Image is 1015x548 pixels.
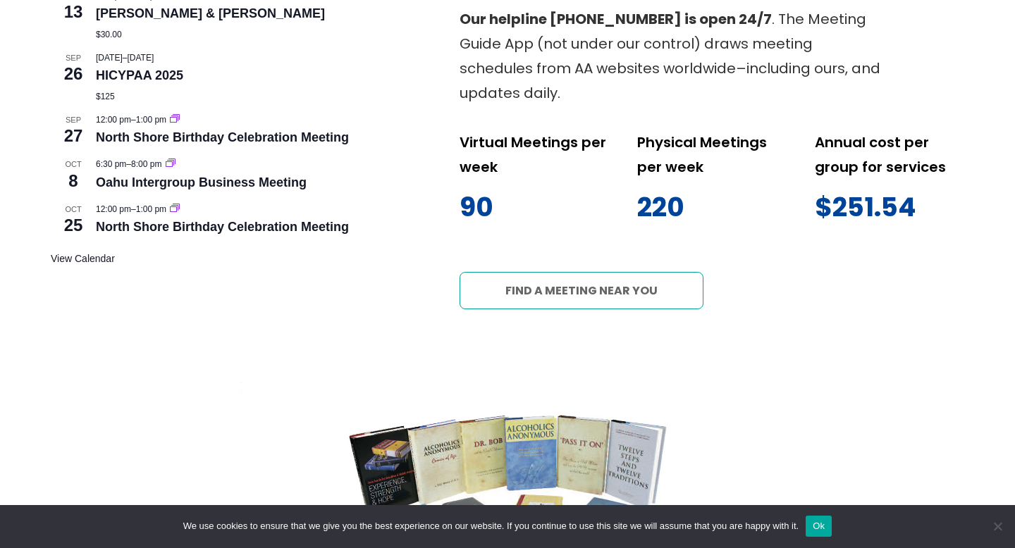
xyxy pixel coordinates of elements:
a: [PERSON_NAME] & [PERSON_NAME] [96,6,325,21]
span: Oct [51,204,96,216]
strong: Our helpline [PHONE_NUMBER] is open 24/7 [460,9,772,29]
p: $251.54 [815,185,964,231]
span: 25 [51,213,96,237]
span: Sep [51,52,96,64]
p: Virtual Meetings per week [460,130,609,180]
span: No [990,519,1004,533]
p: 220 [637,185,787,231]
p: Physical Meetings per week [637,130,787,180]
time: – [96,204,168,214]
time: – [96,159,164,169]
span: 1:00 pm [136,115,166,125]
button: Ok [806,516,832,537]
span: 12:00 pm [96,115,131,125]
time: – [96,53,154,63]
span: [DATE] [127,53,154,63]
span: 26 [51,62,96,86]
span: $125 [96,92,115,101]
span: Sep [51,114,96,126]
a: Oahu Intergroup Business Meeting [96,175,307,190]
a: View Calendar [51,253,115,265]
span: 1:00 pm [136,204,166,214]
a: Event series: North Shore Birthday Celebration Meeting [170,204,180,214]
a: North Shore Birthday Celebration Meeting [96,220,349,235]
time: – [96,115,168,125]
a: North Shore Birthday Celebration Meeting [96,130,349,145]
span: 8 [51,169,96,193]
p: 90 [460,185,609,231]
span: 6:30 pm [96,159,126,169]
span: We use cookies to ensure that we give you the best experience on our website. If you continue to ... [183,519,799,533]
a: Event series: North Shore Birthday Celebration Meeting [170,115,180,125]
span: Oct [51,158,96,170]
a: Find a meeting near you [460,272,703,309]
span: $30.00 [96,30,122,39]
a: Event series: Oahu Intergroup Business Meeting [166,159,176,169]
span: 12:00 pm [96,204,131,214]
a: HICYPAA 2025 [96,68,183,83]
span: 8:00 pm [131,159,161,169]
span: 27 [51,124,96,148]
span: [DATE] [96,53,123,63]
p: Annual cost per group for services [815,130,964,180]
